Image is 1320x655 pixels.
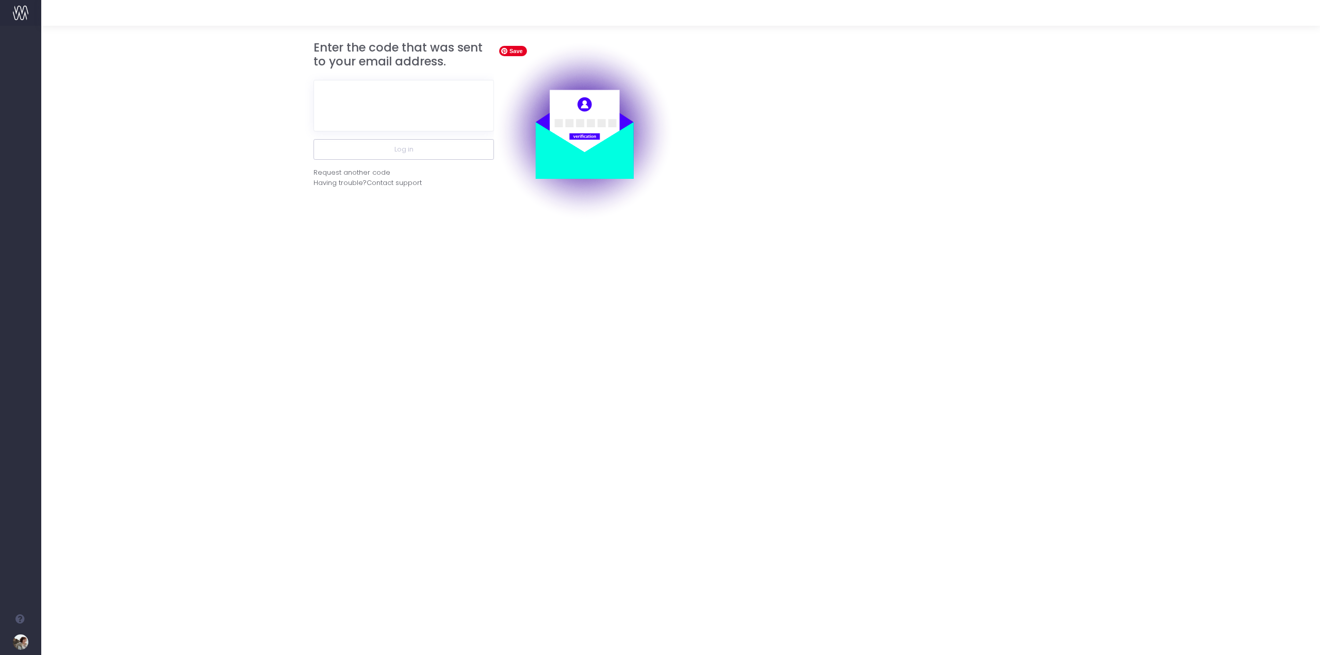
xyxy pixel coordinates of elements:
[313,41,494,69] h3: Enter the code that was sent to your email address.
[494,41,674,221] img: auth.png
[313,139,494,160] button: Log in
[313,178,494,188] div: Having trouble?
[367,178,422,188] span: Contact support
[499,46,527,56] span: Save
[13,634,28,650] img: images/default_profile_image.png
[313,167,390,178] div: Request another code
